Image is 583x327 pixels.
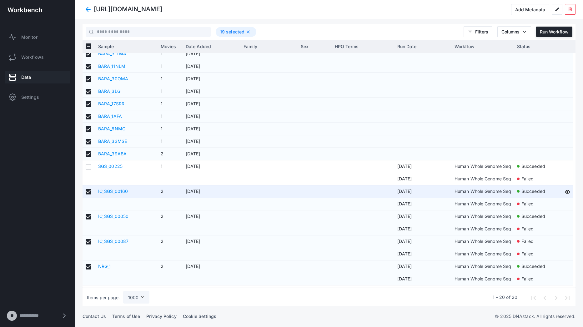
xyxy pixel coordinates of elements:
span: [DATE] [397,198,448,210]
span: [DATE] [186,110,237,123]
span: [DATE] [186,98,237,110]
p: © 2025 DNAstack. All rights reserved. [495,313,575,319]
a: IC_SGS_00050 [98,214,128,219]
span: [DATE] [186,260,237,273]
span: Failed [521,273,534,284]
span: [DATE] [186,160,237,173]
a: BARA_11NLM [98,63,125,69]
span: Human Whole Genome Sequencing (HiFi Solves) [455,235,555,247]
a: Cookie Settings [183,314,217,319]
a: BARA_1AFA [98,113,122,119]
a: Terms of Use [112,314,140,319]
span: 2 [161,210,179,223]
span: Succeeded [521,210,545,222]
span: Data [21,74,31,80]
span: [DATE] [186,235,237,248]
button: Previous page [539,292,550,303]
span: Failed [521,248,534,259]
div: [URL][DOMAIN_NAME] [94,6,162,13]
span: [DATE] [186,123,237,135]
a: BARA_17SRR [98,101,124,106]
div: 1 – 20 of 20 [493,294,517,300]
span: 2 [161,260,179,273]
span: Failed [521,173,534,184]
a: IC_SGS_00087 [98,239,128,244]
a: BARA_8NMC [98,126,125,131]
span: [DATE] [397,160,448,173]
span: Human Whole Genome Sequencing (HiFi Solves) [455,210,555,222]
a: NRG_1 [98,264,111,269]
span: [DATE] [397,210,448,223]
span: [DATE] [397,248,448,260]
a: Settings [5,91,70,103]
span: 1 [161,160,179,173]
span: edit [555,7,560,12]
span: 1 [161,123,179,135]
span: 1 [161,60,179,73]
span: filter_list [468,29,473,34]
a: BARA_3LG [98,88,120,94]
span: Date Added [186,44,211,49]
span: 2 [161,148,179,160]
a: Contact Us [83,314,106,319]
span: Human Whole Genome Sequencing (HiFi Solves) [455,198,555,209]
span: Movies [161,44,176,49]
span: Human Whole Genome Sequencing (HiFi Solves) [455,248,555,259]
span: Human Whole Genome Sequencing (HiFi Solves) [455,273,555,284]
span: Workflow [455,44,475,49]
span: [DATE] [397,273,448,285]
a: Workflows [5,51,70,63]
span: Succeeded [521,160,545,172]
a: BARA_30OMA [98,76,128,81]
span: close [246,29,251,34]
span: [DATE] [397,223,448,235]
div: 19 selected [216,27,256,37]
span: [DATE] [397,185,448,198]
span: Human Whole Genome Sequencing (HiFi Solves) [455,173,555,184]
span: Failed [521,235,534,247]
span: Human Whole Genome Sequencing (HiFi Solves) [455,185,555,197]
span: Succeeded [521,260,545,272]
span: Run Date [397,44,416,49]
span: [DATE] [186,185,237,198]
div: Add Metadata [515,7,545,12]
span: 1 [161,110,179,123]
span: [DATE] [186,85,237,98]
img: workbench-logo-white.svg [8,8,42,13]
span: [DATE] [186,210,237,223]
span: Failed [521,198,534,209]
span: Human Whole Genome Sequencing (HiFi Solves) [455,223,555,234]
span: [DATE] [397,260,448,273]
span: Filters [475,29,488,34]
div: Run Workflow [540,29,569,34]
span: Sample [98,44,114,49]
button: First page [527,292,539,303]
span: [DATE] [186,148,237,160]
span: Settings [21,94,39,100]
span: 1 [161,98,179,110]
span: Human Whole Genome Sequencing (HiFi Solves) [455,260,555,272]
button: Columns [497,26,531,37]
span: 1 [161,135,179,148]
span: 1 [161,48,179,60]
button: delete [565,4,575,15]
span: Monitor [21,34,38,40]
a: BARA_39ABA [98,151,127,156]
a: BARA_31LMA [98,51,126,56]
span: delete [568,7,573,12]
div: Items per page: [87,294,120,301]
span: [DATE] [186,73,237,85]
a: SGS_00225 [98,163,123,169]
span: Columns [501,29,520,34]
span: Workflows [21,54,44,60]
a: Monitor [5,31,70,43]
button: Run Workflow [536,27,572,37]
a: BARA_33MSE [98,138,127,144]
button: filter_listFilters [464,26,492,37]
span: Failed [521,223,534,234]
a: Privacy Policy [146,314,176,319]
span: [DATE] [186,60,237,73]
span: Sex [301,44,309,49]
a: IC_SGS_00160 [98,189,128,194]
span: 2 [161,185,179,198]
